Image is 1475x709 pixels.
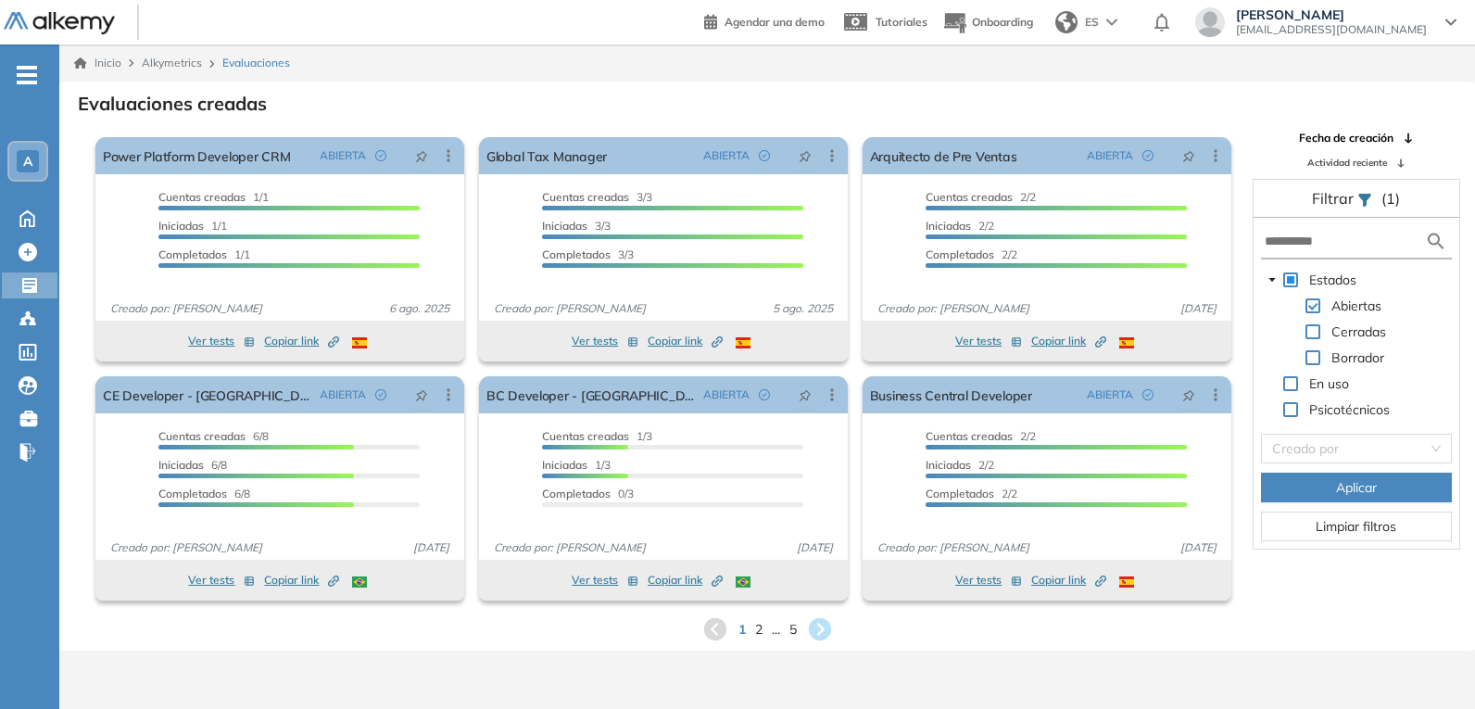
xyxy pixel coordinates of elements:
button: Limpiar filtros [1261,512,1452,541]
button: pushpin [1168,380,1209,410]
button: pushpin [785,141,826,171]
span: Completados [542,247,611,261]
span: 5 ago. 2025 [765,300,840,317]
img: ESP [736,337,750,348]
button: Copiar link [648,569,723,591]
button: Ver tests [572,330,638,352]
span: Abiertas [1331,298,1381,314]
span: Copiar link [1031,572,1106,589]
span: 1/3 [542,429,652,443]
span: Cuentas creadas [158,429,246,443]
span: Completados [158,487,227,500]
span: Iniciadas [158,458,204,472]
span: 1/1 [158,247,250,261]
span: Psicotécnicos [1305,399,1393,421]
span: Limpiar filtros [1316,516,1396,537]
span: check-circle [1142,150,1154,161]
img: world [1055,11,1078,33]
a: Global Tax Manager [486,137,607,174]
span: Cuentas creadas [158,190,246,204]
span: 2/2 [926,247,1017,261]
button: pushpin [1168,141,1209,171]
button: Ver tests [955,330,1022,352]
span: Copiar link [1031,333,1106,349]
span: Tutoriales [876,15,927,29]
span: ABIERTA [1087,386,1133,403]
span: [DATE] [1173,300,1224,317]
span: ABIERTA [703,386,750,403]
span: 3/3 [542,219,611,233]
span: 6/8 [158,458,227,472]
span: 1 [738,620,746,639]
span: check-circle [759,389,770,400]
span: Borrador [1331,349,1384,366]
span: [DATE] [1173,539,1224,556]
button: Copiar link [264,569,339,591]
span: A [23,154,32,169]
span: Creado por: [PERSON_NAME] [870,539,1037,556]
span: 2/2 [926,190,1036,204]
span: 3/3 [542,247,634,261]
span: Iniciadas [542,219,587,233]
span: check-circle [1142,389,1154,400]
span: 2/2 [926,219,994,233]
span: Filtrar [1312,189,1357,208]
button: Ver tests [188,569,255,591]
span: Copiar link [264,572,339,589]
a: Power Platform Developer CRM [103,137,291,174]
a: Business Central Developer [870,376,1032,413]
span: pushpin [1182,387,1195,402]
span: 6/8 [158,429,269,443]
span: 2/2 [926,487,1017,500]
span: Aplicar [1336,477,1377,498]
span: Estados [1309,272,1356,288]
img: BRA [736,576,750,588]
span: ABIERTA [1087,147,1133,164]
span: Completados [542,487,611,500]
button: Onboarding [942,3,1033,43]
span: Completados [926,487,994,500]
span: Iniciadas [926,219,971,233]
button: Copiar link [264,330,339,352]
span: check-circle [375,389,386,400]
a: Arquitecto de Pre Ventas [870,137,1017,174]
i: - [17,73,37,77]
button: Ver tests [572,569,638,591]
span: pushpin [415,148,428,163]
span: Iniciadas [542,458,587,472]
span: 3/3 [542,190,652,204]
span: check-circle [759,150,770,161]
span: 2 [755,620,763,639]
span: Completados [926,247,994,261]
a: Inicio [74,55,121,71]
span: 5 [789,620,797,639]
button: Ver tests [955,569,1022,591]
span: Psicotécnicos [1309,401,1390,418]
span: 1/1 [158,219,227,233]
span: ABIERTA [320,386,366,403]
span: Copiar link [264,333,339,349]
span: Cuentas creadas [926,190,1013,204]
span: (1) [1381,187,1400,209]
span: Agendar una demo [725,15,825,29]
span: En uso [1305,373,1353,395]
span: Copiar link [648,572,723,589]
span: Onboarding [972,15,1033,29]
span: 6 ago. 2025 [382,300,457,317]
span: En uso [1309,375,1349,392]
button: Copiar link [1031,330,1106,352]
img: BRA [352,576,367,588]
span: pushpin [799,387,812,402]
span: 2/2 [926,429,1036,443]
button: Copiar link [1031,569,1106,591]
span: Iniciadas [158,219,204,233]
span: Abiertas [1328,295,1385,317]
button: Aplicar [1261,473,1452,502]
button: pushpin [785,380,826,410]
span: pushpin [799,148,812,163]
img: arrow [1106,19,1117,26]
span: [DATE] [789,539,840,556]
span: Creado por: [PERSON_NAME] [870,300,1037,317]
span: check-circle [375,150,386,161]
span: ES [1085,14,1099,31]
